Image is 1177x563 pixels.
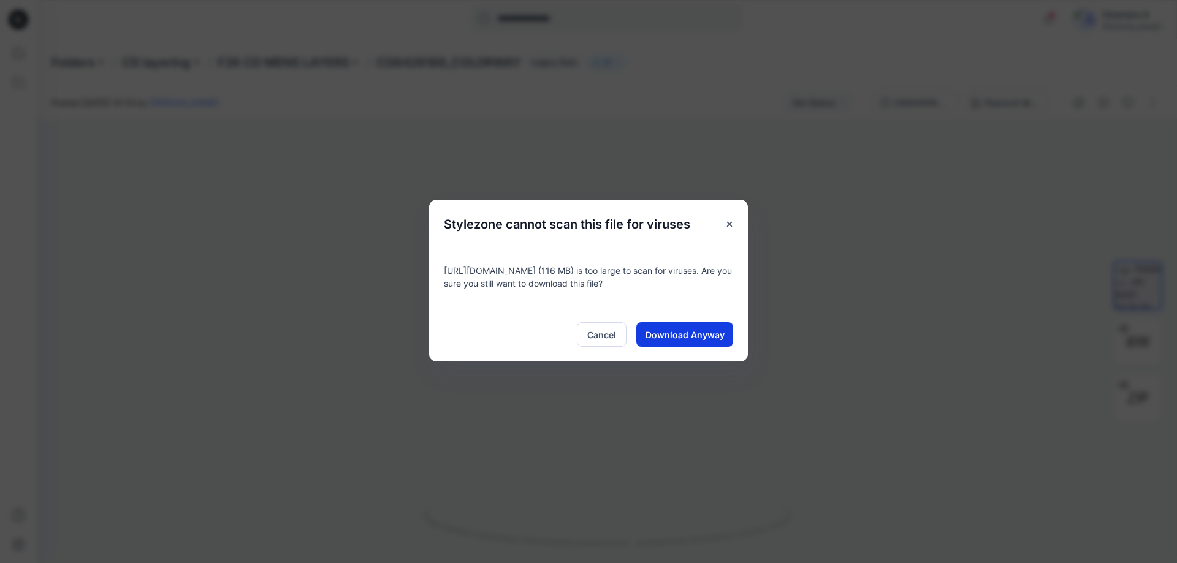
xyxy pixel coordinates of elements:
span: Cancel [587,328,616,341]
h5: Stylezone cannot scan this file for viruses [429,200,705,249]
button: Cancel [577,322,627,347]
div: [URL][DOMAIN_NAME] (116 MB) is too large to scan for viruses. Are you sure you still want to down... [429,249,748,308]
button: Close [718,213,741,235]
span: Download Anyway [646,328,725,341]
button: Download Anyway [636,322,733,347]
